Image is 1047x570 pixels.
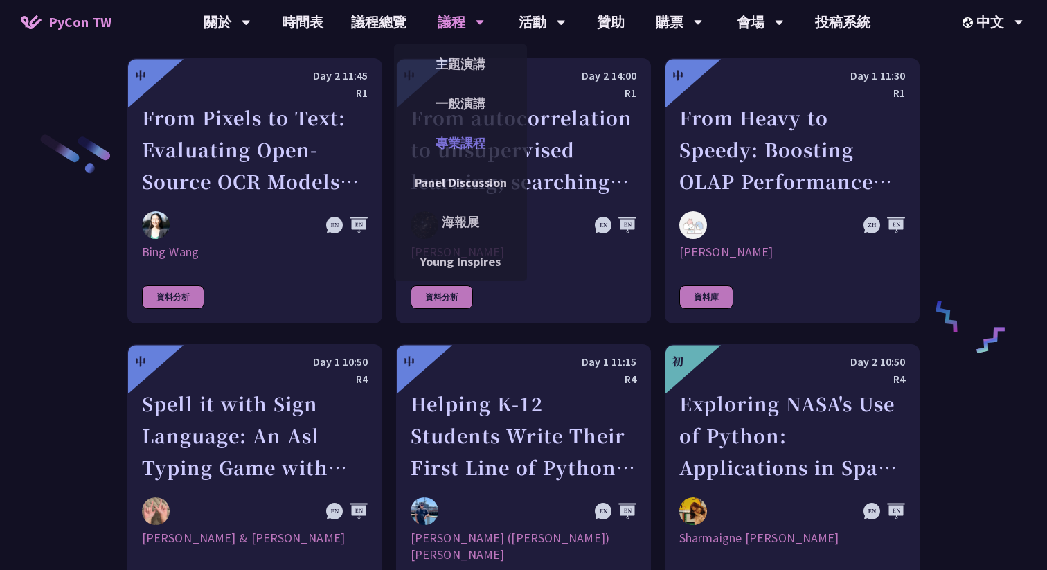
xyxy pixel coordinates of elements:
[963,17,976,28] img: Locale Icon
[48,12,111,33] span: PyCon TW
[672,353,683,370] div: 初
[142,84,368,102] div: R1
[142,353,368,371] div: Day 1 10:50
[135,67,146,84] div: 中
[142,102,368,197] div: From Pixels to Text: Evaluating Open-Source OCR Models on Japanese Medical Documents
[7,5,125,39] a: PyCon TW
[672,67,683,84] div: 中
[394,48,527,80] a: 主題演講
[21,15,42,29] img: Home icon of PyCon TW 2025
[679,388,905,483] div: Exploring NASA's Use of Python: Applications in Space Research and Data Analysis
[142,285,204,309] div: 資料分析
[142,388,368,483] div: Spell it with Sign Language: An Asl Typing Game with MediaPipe
[679,244,905,260] div: [PERSON_NAME]
[394,206,527,238] a: 海報展
[411,497,438,525] img: Chieh-Hung (Jeff) Cheng
[135,353,146,370] div: 中
[142,371,368,388] div: R4
[411,353,636,371] div: Day 1 11:15
[665,58,920,323] a: 中 Day 1 11:30 R1 From Heavy to Speedy: Boosting OLAP Performance with Spark Variant Shredding Wei...
[411,371,636,388] div: R4
[679,211,707,239] img: Wei Jun Cheng
[411,530,636,563] div: [PERSON_NAME] ([PERSON_NAME]) [PERSON_NAME]
[679,285,733,309] div: 資料庫
[142,67,368,84] div: Day 2 11:45
[679,497,707,525] img: Sharmaigne Angelie Mabano
[679,353,905,371] div: Day 2 10:50
[142,211,170,239] img: Bing Wang
[394,166,527,199] a: Panel Discussion
[679,530,905,563] div: Sharmaigne [PERSON_NAME]
[142,530,368,563] div: [PERSON_NAME] & [PERSON_NAME]
[679,67,905,84] div: Day 1 11:30
[394,245,527,278] a: Young Inspires
[679,371,905,388] div: R4
[411,285,473,309] div: 資料分析
[679,84,905,102] div: R1
[394,127,527,159] a: 專業課程
[142,244,368,260] div: Bing Wang
[411,388,636,483] div: Helping K-12 Students Write Their First Line of Python: Building a Game-Based Learning Platform w...
[404,353,415,370] div: 中
[679,102,905,197] div: From Heavy to Speedy: Boosting OLAP Performance with Spark Variant Shredding
[142,497,170,525] img: Megan & Ethan
[127,58,382,323] a: 中 Day 2 11:45 R1 From Pixels to Text: Evaluating Open-Source OCR Models on Japanese Medical Docum...
[394,87,527,120] a: 一般演講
